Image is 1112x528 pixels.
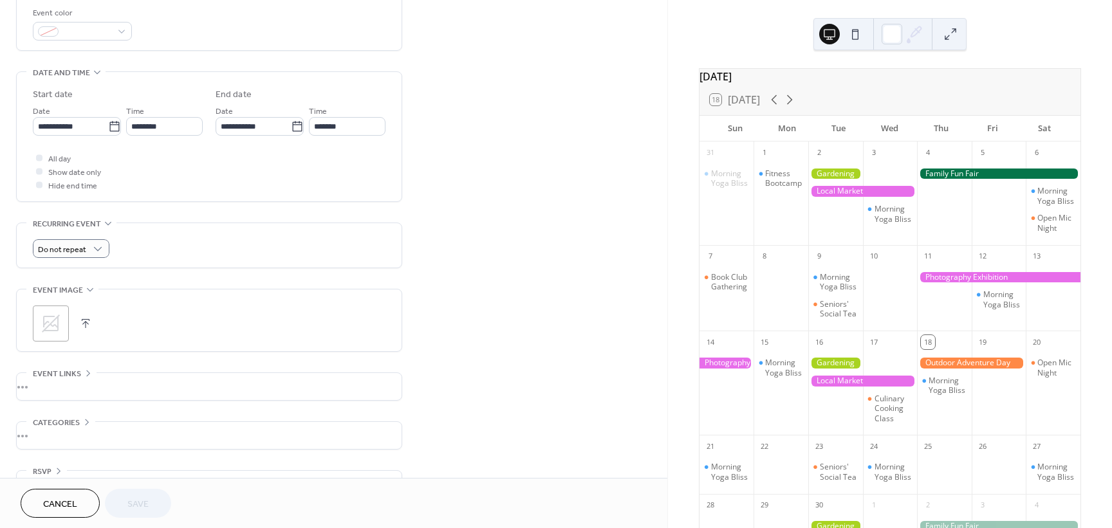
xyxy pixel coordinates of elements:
span: Event links [33,367,81,381]
span: Categories [33,416,80,430]
span: Recurring event [33,217,101,231]
div: ••• [17,471,402,498]
div: Seniors' Social Tea [820,299,858,319]
div: 28 [703,498,718,513]
div: Sun [710,116,761,141]
div: 31 [703,146,718,160]
div: Morning Yoga Bliss [1026,462,1080,482]
div: Fri [967,116,1019,141]
div: Culinary Cooking Class [875,394,913,424]
span: Hide end time [48,179,97,193]
span: Cancel [43,498,77,511]
div: 14 [703,335,718,349]
div: Outdoor Adventure Day [917,358,1026,369]
div: Morning Yoga Bliss [863,462,918,482]
div: 27 [1030,439,1044,453]
div: 2 [812,146,826,160]
div: 13 [1030,250,1044,264]
span: Time [126,105,144,118]
div: 22 [757,439,772,453]
div: 21 [703,439,718,453]
div: Culinary Cooking Class [863,394,918,424]
div: Morning Yoga Bliss [972,289,1026,309]
div: Open Mic Night [1026,213,1080,233]
div: 26 [976,439,990,453]
div: 24 [867,439,881,453]
div: Morning Yoga Bliss [1037,462,1075,482]
div: Gardening Workshop [808,358,863,369]
div: Open Mic Night [1037,358,1075,378]
div: 4 [921,146,935,160]
div: 16 [812,335,826,349]
div: Morning Yoga Bliss [863,204,918,224]
div: Morning Yoga Bliss [917,376,972,396]
div: 1 [867,498,881,513]
button: Cancel [21,489,100,518]
div: Local Market [808,376,917,387]
span: Time [309,105,327,118]
div: 10 [867,250,881,264]
span: Date [33,105,50,118]
div: [DATE] [700,69,1080,84]
div: 25 [921,439,935,453]
div: 4 [1030,498,1044,513]
div: Seniors' Social Tea [808,462,863,482]
div: 3 [867,146,881,160]
span: All day [48,152,71,166]
div: Event color [33,6,129,20]
div: Morning Yoga Bliss [711,462,749,482]
div: 1 [757,146,772,160]
div: Morning Yoga Bliss [765,358,803,378]
div: Book Club Gathering [700,272,754,292]
div: Morning Yoga Bliss [1037,186,1075,206]
span: Date and time [33,66,90,80]
div: Morning Yoga Bliss [711,168,749,188]
div: 8 [757,250,772,264]
div: Morning Yoga Bliss [875,462,913,482]
div: 17 [867,335,881,349]
span: Event image [33,284,83,297]
div: 23 [812,439,826,453]
div: Gardening Workshop [808,168,863,179]
div: Morning Yoga Bliss [820,272,858,292]
div: 9 [812,250,826,264]
div: Photography Exhibition [700,358,754,369]
div: Fitness Bootcamp [754,168,808,188]
div: Morning Yoga Bliss [983,289,1021,309]
div: 30 [812,498,826,513]
div: Sat [1019,116,1070,141]
div: Wed [864,116,916,141]
div: Photography Exhibition [917,272,1080,283]
div: Morning Yoga Bliss [700,462,754,482]
div: Seniors' Social Tea [820,462,858,482]
div: Tue [813,116,864,141]
div: 19 [976,335,990,349]
div: ••• [17,373,402,400]
div: Local Market [808,186,917,197]
div: Morning Yoga Bliss [1026,186,1080,206]
div: 15 [757,335,772,349]
span: RSVP [33,465,51,478]
div: Mon [761,116,813,141]
div: 20 [1030,335,1044,349]
div: 12 [976,250,990,264]
div: Fitness Bootcamp [765,168,803,188]
div: 11 [921,250,935,264]
div: 29 [757,498,772,513]
div: 18 [921,335,935,349]
div: Morning Yoga Bliss [808,272,863,292]
div: Open Mic Night [1026,358,1080,378]
span: Do not repeat [38,242,86,257]
div: 2 [921,498,935,513]
div: Start date [33,88,73,102]
div: Morning Yoga Bliss [875,204,913,224]
div: 5 [976,146,990,160]
div: 7 [703,250,718,264]
div: Book Club Gathering [711,272,749,292]
div: ••• [17,422,402,449]
span: Show date only [48,166,101,179]
div: End date [216,88,252,102]
div: Family Fun Fair [917,168,1080,179]
div: Open Mic Night [1037,213,1075,233]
